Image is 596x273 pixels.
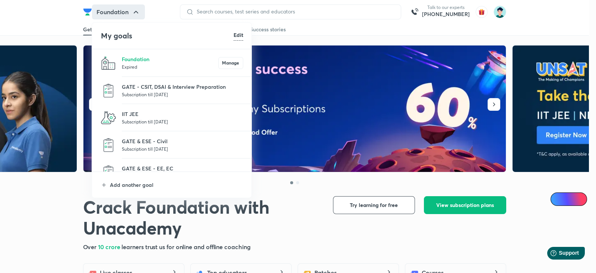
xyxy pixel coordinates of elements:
[218,57,243,69] button: Manage
[122,91,243,98] p: Subscription till [DATE]
[101,30,234,41] h4: My goals
[122,63,218,70] p: Expired
[122,55,218,63] p: Foundation
[101,165,116,180] img: GATE & ESE - EE, EC
[101,110,116,125] img: IIT JEE
[122,164,243,172] p: GATE & ESE - EE, EC
[234,31,243,39] h6: Edit
[101,83,116,98] img: GATE - CSIT, DSAI & Interview Preparation
[101,56,116,70] img: Foundation
[122,145,243,153] p: Subscription till [DATE]
[101,138,116,153] img: GATE & ESE - Civil
[530,244,588,265] iframe: Help widget launcher
[110,181,243,189] p: Add another goal
[122,137,243,145] p: GATE & ESE - Civil
[122,118,243,125] p: Subscription till [DATE]
[122,110,243,118] p: IIT JEE
[122,83,243,91] p: GATE - CSIT, DSAI & Interview Preparation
